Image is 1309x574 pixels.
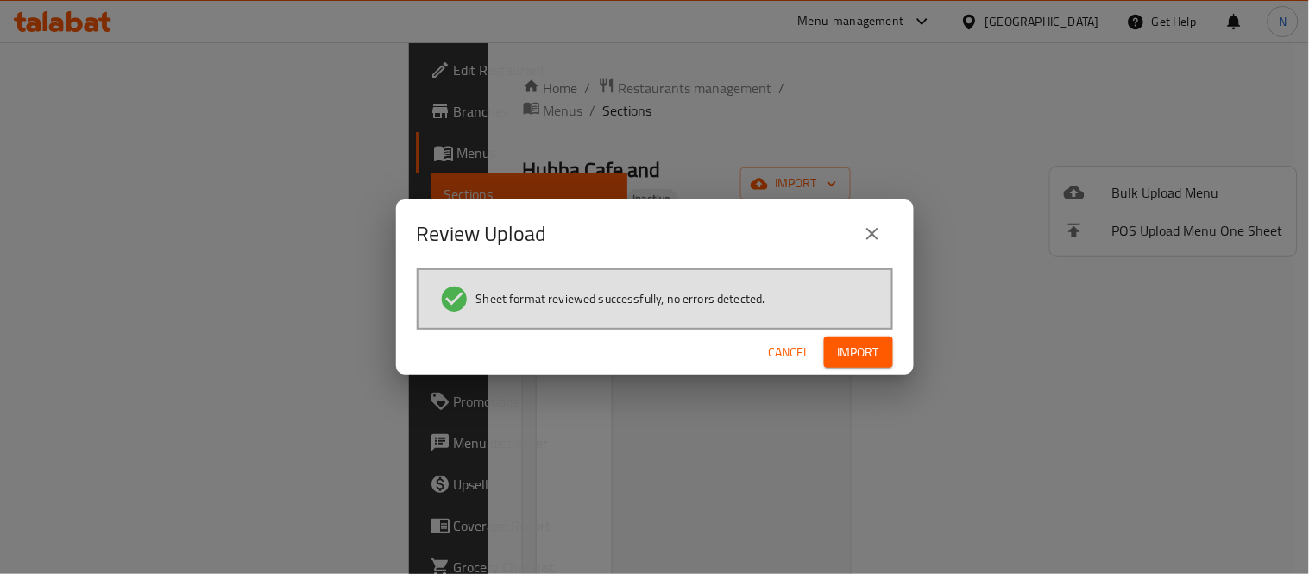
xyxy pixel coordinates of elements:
button: Cancel [762,337,817,369]
h2: Review Upload [417,220,547,248]
button: close [852,213,893,255]
span: Sheet format reviewed successfully, no errors detected. [476,290,765,307]
button: Import [824,337,893,369]
span: Cancel [769,342,810,363]
span: Import [838,342,879,363]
